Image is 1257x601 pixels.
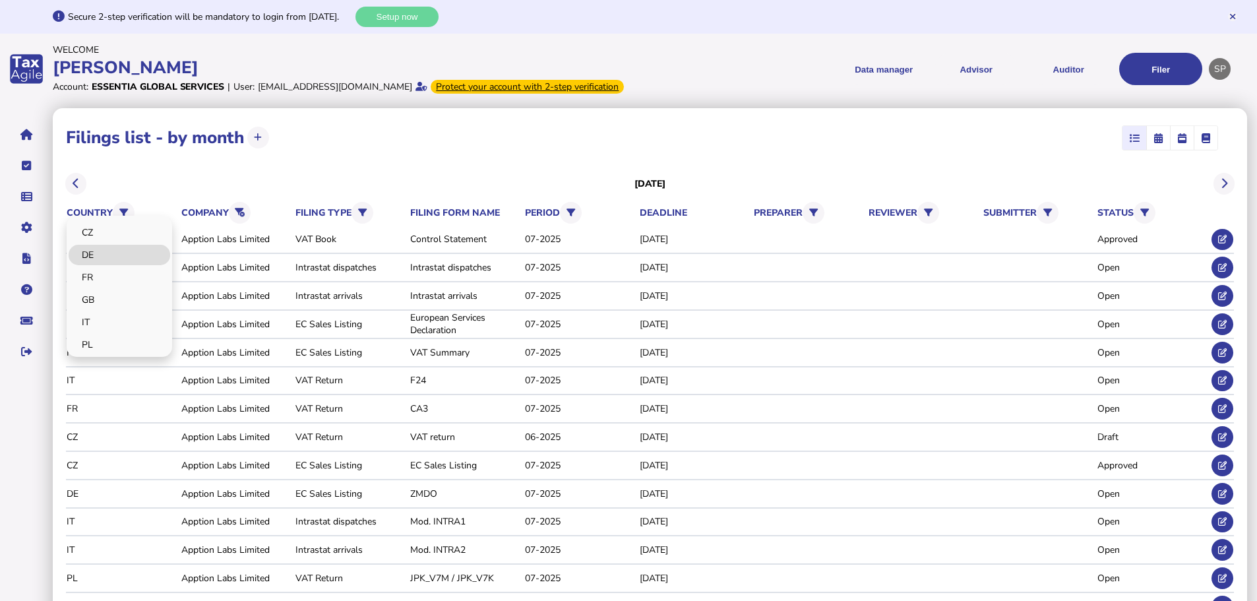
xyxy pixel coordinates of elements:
[69,334,170,355] a: PL
[410,261,520,274] div: Intrastat dispatches
[69,245,170,265] a: DE
[113,202,135,224] button: Filter
[1097,318,1208,331] div: Open
[295,402,406,415] div: VAT Return
[181,233,291,245] div: Apption Labs Limited
[247,127,269,148] button: Upload transactions
[258,80,412,93] div: [EMAIL_ADDRESS][DOMAIN_NAME]
[640,488,750,500] div: [DATE]
[66,199,177,226] th: country
[13,276,40,303] button: Help pages
[1097,402,1208,415] div: Open
[410,431,520,443] div: VAT return
[295,318,406,331] div: EC Sales Listing
[1097,488,1208,500] div: Open
[525,318,635,331] div: 07-2025
[410,459,520,472] div: EC Sales Listing
[640,346,750,359] div: [DATE]
[525,374,635,387] div: 07-2025
[1122,126,1146,150] mat-button-toggle: List view
[1211,567,1233,589] button: Edit
[181,318,291,331] div: Apption Labs Limited
[1097,431,1208,443] div: Draft
[525,515,635,528] div: 07-2025
[1097,261,1208,274] div: Open
[181,572,291,585] div: Apption Labs Limited
[1211,426,1233,448] button: Edit
[67,402,177,415] div: FR
[181,346,291,359] div: Apption Labs Limited
[67,544,177,556] div: IT
[525,431,635,443] div: 06-2025
[92,80,224,93] div: Essentia Global Services
[803,202,824,224] button: Filter
[181,290,291,302] div: Apption Labs Limited
[181,544,291,556] div: Apption Labs Limited
[295,261,406,274] div: Intrastat dispatches
[233,80,255,93] div: User:
[1211,539,1233,561] button: Edit
[295,515,406,528] div: Intrastat dispatches
[1119,53,1202,85] button: Filer
[295,199,406,226] th: filing type
[525,544,635,556] div: 07-2025
[355,7,439,27] button: Setup now
[1209,58,1231,80] div: Profile settings
[1211,313,1233,335] button: Edit
[1211,285,1233,307] button: Edit
[69,312,170,332] a: IT
[525,346,635,359] div: 07-2025
[1097,374,1208,387] div: Open
[1097,346,1208,359] div: Open
[181,261,291,274] div: Apption Labs Limited
[295,459,406,472] div: EC Sales Listing
[525,261,635,274] div: 07-2025
[410,374,520,387] div: F24
[868,199,979,226] th: reviewer
[68,11,352,23] div: Secure 2-step verification will be mandatory to login from [DATE].
[410,311,520,336] div: European Services Declaration
[69,222,170,243] a: CZ
[983,199,1094,226] th: submitter
[640,290,750,302] div: [DATE]
[410,290,520,302] div: Intrastat arrivals
[634,177,666,190] h3: [DATE]
[295,572,406,585] div: VAT Return
[1211,342,1233,364] button: Edit
[640,318,750,331] div: [DATE]
[13,121,40,148] button: Home
[1097,290,1208,302] div: Open
[415,82,427,91] i: Email verified
[66,126,244,149] h1: Filings list - by month
[1211,398,1233,420] button: Edit
[69,290,170,310] a: GB
[525,290,635,302] div: 07-2025
[1211,455,1233,476] button: Edit
[640,233,750,245] div: [DATE]
[229,202,251,224] button: Reset
[295,488,406,500] div: EC Sales Listing
[295,290,406,302] div: Intrastat arrivals
[1027,53,1110,85] button: Auditor
[352,202,373,224] button: Filter
[410,488,520,500] div: ZMDO
[228,80,230,93] div: |
[1211,257,1233,278] button: Edit
[13,338,40,365] button: Sign out
[410,402,520,415] div: CA3
[1097,572,1208,585] div: Open
[53,80,88,93] div: Account:
[640,374,750,387] div: [DATE]
[631,53,1203,85] menu: navigate products
[181,402,291,415] div: Apption Labs Limited
[1194,126,1217,150] mat-button-toggle: Ledger
[295,374,406,387] div: VAT Return
[13,245,40,272] button: Developer hub links
[1211,511,1233,533] button: Edit
[13,307,40,334] button: Raise a support ticket
[1037,202,1058,224] button: Filter
[525,402,635,415] div: 07-2025
[935,53,1018,85] button: Shows a dropdown of VAT Advisor options
[1213,173,1235,195] button: Next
